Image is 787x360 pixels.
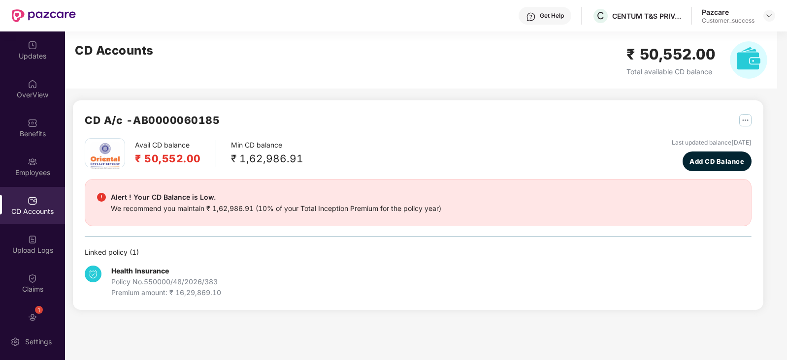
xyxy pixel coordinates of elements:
[111,267,169,275] b: Health Insurance
[689,156,744,166] span: Add CD Balance
[97,193,106,202] img: svg+xml;base64,PHN2ZyBpZD0iRGFuZ2VyX2FsZXJ0IiBkYXRhLW5hbWU9IkRhbmdlciBhbGVydCIgeG1sbnM9Imh0dHA6Ly...
[12,9,76,22] img: New Pazcare Logo
[28,235,37,244] img: svg+xml;base64,PHN2ZyBpZD0iVXBsb2FkX0xvZ3MiIGRhdGEtbmFtZT0iVXBsb2FkIExvZ3MiIHhtbG5zPSJodHRwOi8vd3...
[28,196,37,206] img: svg+xml;base64,PHN2ZyBpZD0iQ0RfQWNjb3VudHMiIGRhdGEtbmFtZT0iQ0QgQWNjb3VudHMiIHhtbG5zPSJodHRwOi8vd3...
[10,337,20,347] img: svg+xml;base64,PHN2ZyBpZD0iU2V0dGluZy0yMHgyMCIgeG1sbnM9Imh0dHA6Ly93d3cudzMub3JnLzIwMDAvc3ZnIiB3aW...
[135,140,216,167] div: Avail CD balance
[111,203,441,214] div: We recommend you maintain ₹ 1,62,986.91 (10% of your Total Inception Premium for the policy year)
[526,12,536,22] img: svg+xml;base64,PHN2ZyBpZD0iSGVscC0zMngzMiIgeG1sbnM9Imh0dHA6Ly93d3cudzMub3JnLzIwMDAvc3ZnIiB3aWR0aD...
[626,43,716,66] h2: ₹ 50,552.00
[75,41,154,60] h2: CD Accounts
[597,10,604,22] span: C
[683,151,752,171] button: Add CD Balance
[702,17,754,25] div: Customer_success
[730,41,767,79] img: svg+xml;base64,PHN2ZyB4bWxucz0iaHR0cDovL3d3dy53My5vcmcvMjAwMC9zdmciIHhtbG5zOnhsaW5rPSJodHRwOi8vd3...
[739,114,752,126] img: svg+xml;base64,PHN2ZyB4bWxucz0iaHR0cDovL3d3dy53My5vcmcvMjAwMC9zdmciIHdpZHRoPSIyNSIgaGVpZ2h0PSIyNS...
[111,287,221,298] div: Premium amount: ₹ 16,29,869.10
[231,140,303,167] div: Min CD balance
[28,79,37,89] img: svg+xml;base64,PHN2ZyBpZD0iSG9tZSIgeG1sbnM9Imh0dHA6Ly93d3cudzMub3JnLzIwMDAvc3ZnIiB3aWR0aD0iMjAiIG...
[231,150,303,167] div: ₹ 1,62,986.91
[111,191,441,203] div: Alert ! Your CD Balance is Low.
[765,12,773,20] img: svg+xml;base64,PHN2ZyBpZD0iRHJvcGRvd24tMzJ4MzIiIHhtbG5zPSJodHRwOi8vd3d3LnczLm9yZy8yMDAwL3N2ZyIgd2...
[612,11,681,21] div: CENTUM T&S PRIVATE LIMITED
[702,7,754,17] div: Pazcare
[672,138,752,148] div: Last updated balance [DATE]
[22,337,55,347] div: Settings
[626,67,712,76] span: Total available CD balance
[540,12,564,20] div: Get Help
[135,150,201,167] h2: ₹ 50,552.00
[85,247,752,258] div: Linked policy ( 1 )
[85,266,101,282] img: svg+xml;base64,PHN2ZyB4bWxucz0iaHR0cDovL3d3dy53My5vcmcvMjAwMC9zdmciIHdpZHRoPSIzNCIgaGVpZ2h0PSIzNC...
[28,157,37,167] img: svg+xml;base64,PHN2ZyBpZD0iRW1wbG95ZWVzIiB4bWxucz0iaHR0cDovL3d3dy53My5vcmcvMjAwMC9zdmciIHdpZHRoPS...
[35,306,43,314] div: 1
[28,118,37,128] img: svg+xml;base64,PHN2ZyBpZD0iQmVuZWZpdHMiIHhtbG5zPSJodHRwOi8vd3d3LnczLm9yZy8yMDAwL3N2ZyIgd2lkdGg9Ij...
[111,276,221,287] div: Policy No. 550000/48/2026/383
[28,273,37,283] img: svg+xml;base64,PHN2ZyBpZD0iQ2xhaW0iIHhtbG5zPSJodHRwOi8vd3d3LnczLm9yZy8yMDAwL3N2ZyIgd2lkdGg9IjIwIi...
[85,112,220,128] h2: CD A/c - AB0000060185
[88,139,122,173] img: oi.png
[28,312,37,322] img: svg+xml;base64,PHN2ZyBpZD0iRW5kb3JzZW1lbnRzIiB4bWxucz0iaHR0cDovL3d3dy53My5vcmcvMjAwMC9zdmciIHdpZH...
[28,40,37,50] img: svg+xml;base64,PHN2ZyBpZD0iVXBkYXRlZCIgeG1sbnM9Imh0dHA6Ly93d3cudzMub3JnLzIwMDAvc3ZnIiB3aWR0aD0iMj...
